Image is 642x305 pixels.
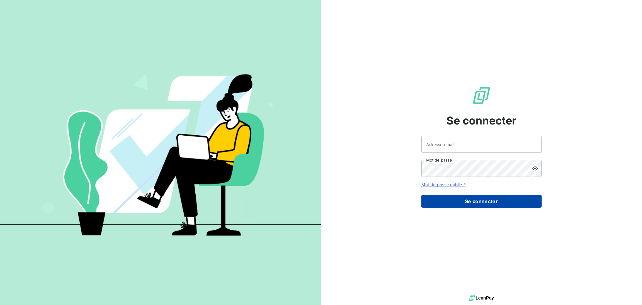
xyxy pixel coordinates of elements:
a: Mot de passe oublié ? [421,182,466,187]
span: Se connecter [446,112,517,129]
img: Logo LeanPay [472,86,491,105]
img: logo [469,294,494,303]
button: Se connecter [421,195,542,208]
input: placeholder [421,136,542,153]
